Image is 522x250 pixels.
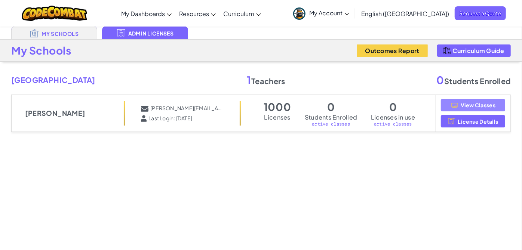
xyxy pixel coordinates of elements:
button: License Details [441,115,505,127]
a: My Account [289,1,353,25]
a: Resources [175,3,219,24]
span: 0 [437,73,445,86]
a: My Dashboards [117,3,175,24]
span: Teachers [247,73,285,87]
a: Request a Quote [455,6,506,20]
span: 0 [371,100,415,114]
span: Licenses in use [371,114,415,120]
span: License Details [458,118,498,124]
a: English ([GEOGRAPHIC_DATA]) [357,3,453,24]
span: active classes [305,120,357,127]
span: My Dashboards [121,10,165,18]
img: IconLastLogin.svg [141,115,147,122]
a: Outcomes Report [352,44,432,57]
span: Licenses [264,114,291,120]
span: [PERSON_NAME] [25,109,85,118]
span: [GEOGRAPHIC_DATA] [11,74,95,86]
span: English ([GEOGRAPHIC_DATA]) [361,10,449,18]
h1: My Schools [11,43,71,58]
button: Curriculum Guide [437,44,511,57]
a: Curriculum [219,3,265,24]
span: active classes [371,120,415,127]
span: My Account [309,9,349,17]
a: Admin Licenses [102,26,188,39]
img: avatar [293,7,305,20]
span: [PERSON_NAME][EMAIL_ADDRESS][PERSON_NAME][PERSON_NAME][DOMAIN_NAME] [150,105,224,112]
button: Outcomes Report [357,44,428,57]
span: 0 [305,100,357,114]
button: View Classes [441,99,505,111]
span: Students Enrolled [305,114,357,120]
span: Last Login: [DATE] [148,115,192,122]
span: Students Enrolled [437,73,511,87]
a: My Schools [11,26,97,39]
span: Curriculum [223,10,254,18]
span: Curriculum Guide [453,47,504,54]
img: CodeCombat logo [22,6,87,21]
span: 1 [247,73,251,86]
img: IconEnvelope.svg [141,105,148,112]
span: Resources [179,10,209,18]
span: View Classes [461,102,495,108]
span: 1000 [264,100,291,114]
